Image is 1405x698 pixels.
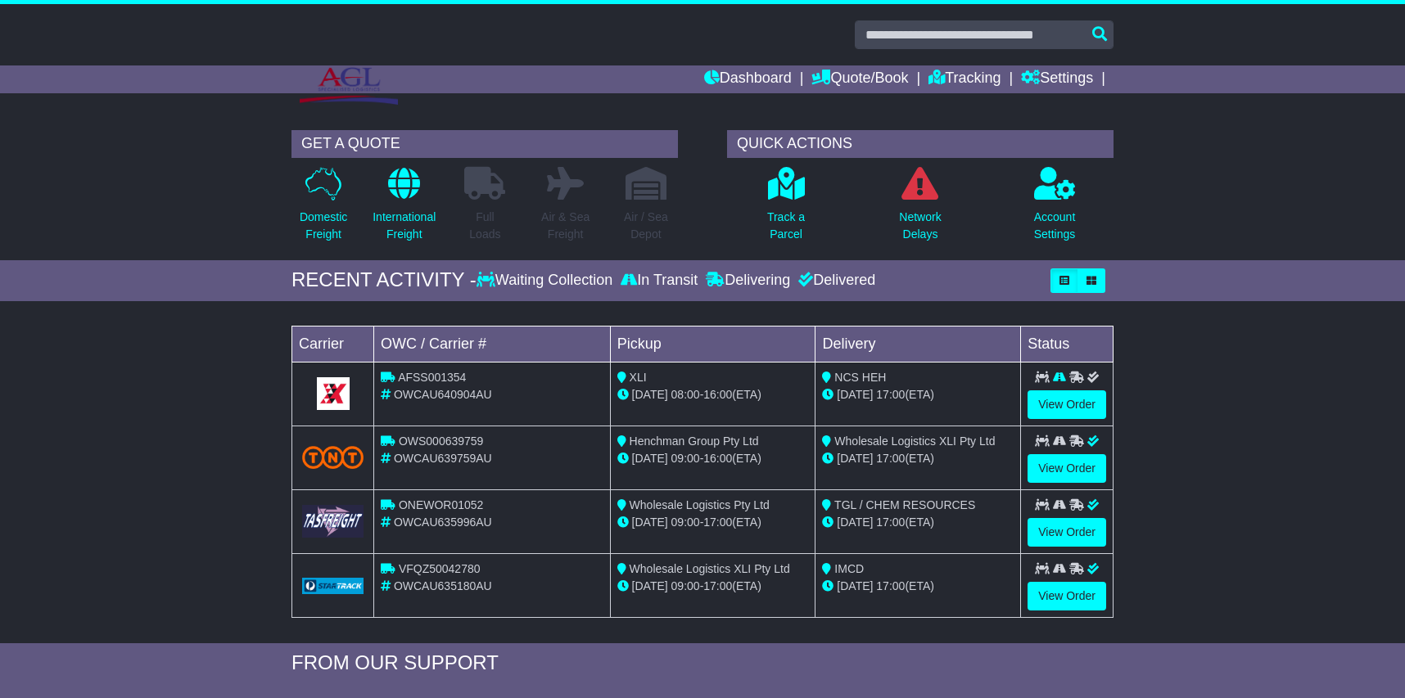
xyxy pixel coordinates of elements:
span: 09:00 [671,579,700,592]
span: Wholesale Logistics Pty Ltd [630,498,770,511]
div: (ETA) [822,450,1014,467]
span: [DATE] [632,516,668,529]
a: Track aParcel [766,166,806,252]
span: [DATE] [837,388,873,401]
div: - (ETA) [617,450,809,467]
a: Settings [1021,65,1093,93]
div: (ETA) [822,514,1014,531]
td: Pickup [610,326,815,362]
span: OWCAU639759AU [394,452,492,465]
span: 17:00 [876,388,905,401]
span: OWS000639759 [399,435,484,448]
span: Wholesale Logistics XLI Pty Ltd [834,435,995,448]
div: Delivering [702,272,794,290]
a: Dashboard [704,65,792,93]
a: View Order [1028,582,1106,610]
img: GetCarrierServiceLogo [317,377,350,410]
div: - (ETA) [617,578,809,595]
a: InternationalFreight [372,166,436,252]
span: NCS HEH [834,371,886,384]
div: (ETA) [822,386,1014,403]
a: View Order [1028,390,1106,419]
td: OWC / Carrier # [374,326,611,362]
div: - (ETA) [617,514,809,531]
td: Delivery [815,326,1021,362]
span: 16:00 [703,452,732,465]
span: OWCAU635180AU [394,579,492,592]
span: 17:00 [876,579,905,592]
p: Air / Sea Depot [624,209,668,243]
span: 17:00 [876,452,905,465]
span: 09:00 [671,516,700,529]
a: View Order [1028,518,1106,547]
a: View Order [1028,454,1106,483]
a: AccountSettings [1033,166,1077,252]
img: GetCarrierServiceLogo [302,505,364,537]
span: TGL / CHEM RESOURCES [834,498,975,511]
td: Carrier [292,326,374,362]
a: Quote/Book [811,65,908,93]
a: NetworkDelays [898,166,942,252]
p: Air & Sea Freight [541,209,590,243]
span: [DATE] [837,452,873,465]
span: AFSS001354 [398,371,466,384]
span: [DATE] [837,579,873,592]
div: (ETA) [822,578,1014,595]
span: [DATE] [837,516,873,529]
div: GET A QUOTE [291,130,678,158]
span: OWCAU635996AU [394,516,492,529]
span: 08:00 [671,388,700,401]
p: Full Loads [464,209,505,243]
span: XLI [630,371,647,384]
a: DomesticFreight [299,166,348,252]
span: ONEWOR01052 [399,498,483,511]
span: [DATE] [632,452,668,465]
p: International Freight [373,209,436,243]
td: Status [1021,326,1114,362]
span: 17:00 [703,516,732,529]
div: - (ETA) [617,386,809,403]
p: Domestic Freight [300,209,347,243]
p: Account Settings [1034,209,1076,243]
img: GetCarrierServiceLogo [302,578,364,594]
span: [DATE] [632,579,668,592]
span: OWCAU640904AU [394,388,492,401]
div: In Transit [617,272,702,290]
div: QUICK ACTIONS [727,130,1114,158]
span: Henchman Group Pty Ltd [630,435,759,448]
span: 17:00 [703,579,732,592]
div: RECENT ACTIVITY - [291,268,477,292]
span: IMCD [834,562,864,575]
div: Delivered [794,272,875,290]
span: Wholesale Logistics XLI Pty Ltd [630,562,790,575]
span: 16:00 [703,388,732,401]
span: [DATE] [632,388,668,401]
p: Network Delays [899,209,941,243]
p: Track a Parcel [767,209,805,243]
span: 09:00 [671,452,700,465]
span: VFQZ50042780 [399,562,481,575]
div: FROM OUR SUPPORT [291,651,1114,675]
span: 17:00 [876,516,905,529]
img: TNT_Domestic.png [302,446,364,468]
a: Tracking [928,65,1001,93]
div: Waiting Collection [477,272,617,290]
